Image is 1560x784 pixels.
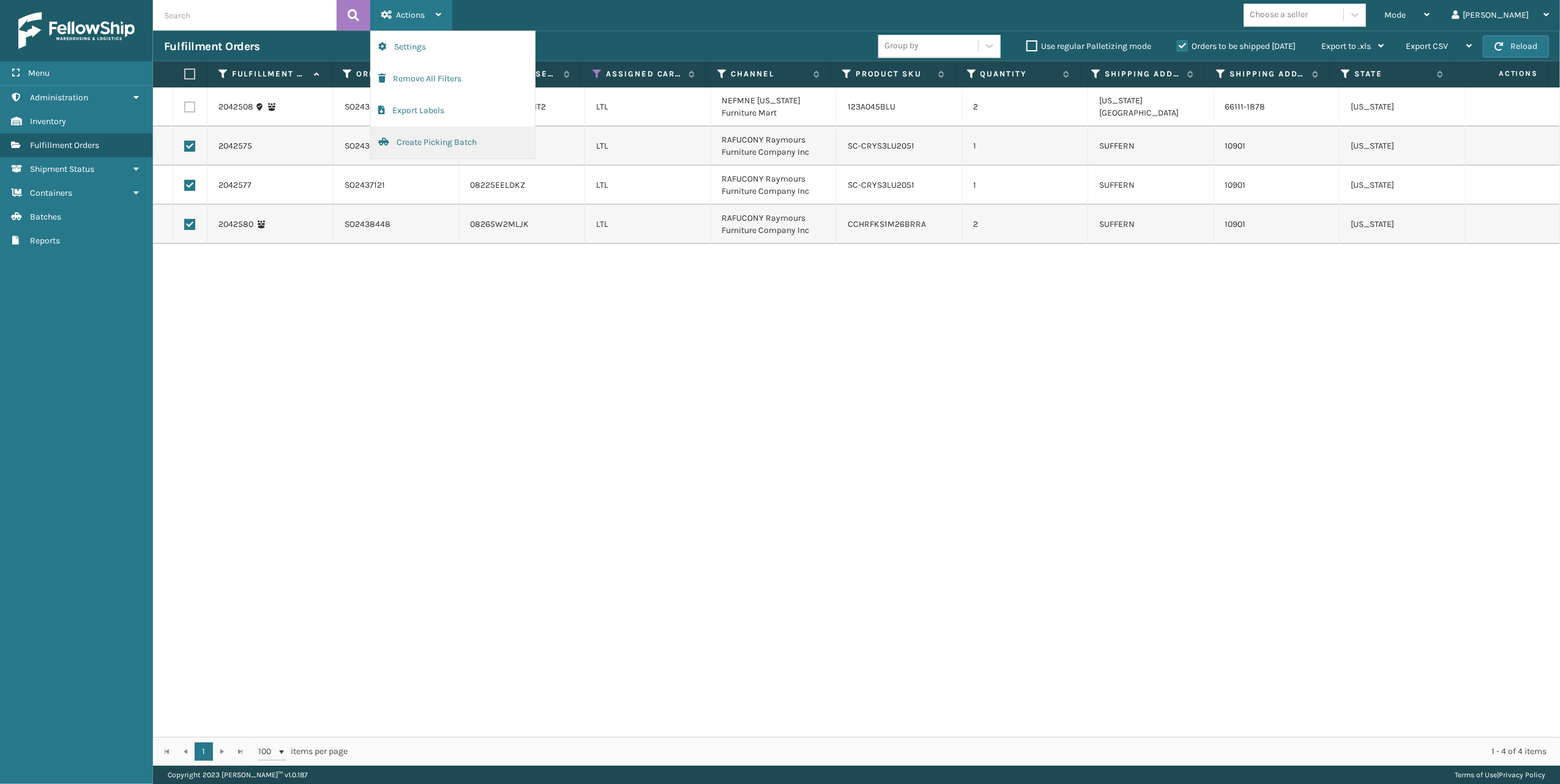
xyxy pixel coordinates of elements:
td: 66111-1878 [1214,87,1340,127]
label: Shipping Address City [1105,68,1182,80]
span: Actions [1458,64,1545,84]
td: 10901 [1214,166,1340,205]
button: Remove All Filters [371,63,535,95]
img: logo [18,12,135,49]
td: 2 [963,205,1089,244]
td: RAFUCONY Raymours Furniture Company Inc [711,127,837,166]
td: [US_STATE] [1340,166,1466,205]
h3: Fulfillment Orders [164,39,259,54]
a: SC-CRYS3LU2051 [848,180,914,190]
td: SUFFERN [1088,166,1214,205]
span: Menu [28,68,50,78]
td: RAFUCONY Raymours Furniture Company Inc [711,166,837,205]
td: LTL [585,166,711,205]
a: 2042575 [218,140,252,152]
td: [US_STATE] [1340,127,1466,166]
span: items per page [258,742,348,761]
span: Reports [30,235,60,246]
td: 08225EELDKZ [459,166,585,205]
td: NEFMNE [US_STATE] Furniture Mart [711,87,837,127]
td: LTL [585,205,711,244]
label: Quantity [980,68,1057,80]
button: Create Picking Batch [371,127,535,158]
span: Fulfillment Orders [30,140,99,150]
td: SO2436680 [334,127,460,166]
p: Copyright 2023 [PERSON_NAME]™ v 1.0.187 [168,766,308,784]
a: 2042577 [218,179,252,191]
label: Orders to be shipped [DATE] [1177,41,1296,51]
td: 1 [963,127,1089,166]
label: Fulfillment Order Id [232,68,308,80]
span: Mode [1384,10,1406,20]
td: SO2437121 [334,166,460,205]
a: 2042508 [218,101,253,113]
label: Channel [731,68,807,80]
td: [US_STATE][GEOGRAPHIC_DATA] [1088,87,1214,127]
button: Settings [371,31,535,63]
label: Shipping Address City Zip Code [1230,68,1306,80]
div: Choose a seller [1250,9,1308,21]
a: Terms of Use [1455,771,1497,779]
span: Administration [30,92,88,103]
a: 2042580 [218,218,253,231]
label: Assigned Carrier Service [606,68,682,80]
td: [US_STATE] [1340,205,1466,244]
td: LTL [585,127,711,166]
span: Export to .xls [1321,41,1371,51]
td: SO2436877 [334,87,460,127]
label: Product SKU [856,68,932,80]
td: 10901 [1214,127,1340,166]
td: 08265W2MLJK [459,205,585,244]
a: Privacy Policy [1499,771,1545,779]
label: Order Number [356,68,433,80]
button: Export Labels [371,95,535,127]
button: Reload [1483,35,1549,57]
a: CCHRFKS1M26BRRA [848,219,926,229]
td: 1 [963,166,1089,205]
span: Inventory [30,116,66,127]
span: Actions [396,10,425,20]
td: SO2438448 [334,205,460,244]
span: Export CSV [1406,41,1448,51]
td: SUFFERN [1088,127,1214,166]
span: Shipment Status [30,164,94,174]
a: 1 [195,742,213,761]
label: Use regular Palletizing mode [1026,41,1151,51]
td: [US_STATE] [1340,87,1466,127]
span: Containers [30,188,72,198]
a: 123A045BLU [848,102,895,112]
td: 2 [963,87,1089,127]
a: SC-CRYS3LU2051 [848,141,914,151]
td: LTL [585,87,711,127]
div: 1 - 4 of 4 items [365,745,1547,758]
div: | [1455,766,1545,784]
span: 100 [258,745,277,758]
td: RAFUCONY Raymours Furniture Company Inc [711,205,837,244]
span: Batches [30,212,61,222]
td: SUFFERN [1088,205,1214,244]
div: Group by [884,40,919,53]
label: State [1354,68,1431,80]
td: 10901 [1214,205,1340,244]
